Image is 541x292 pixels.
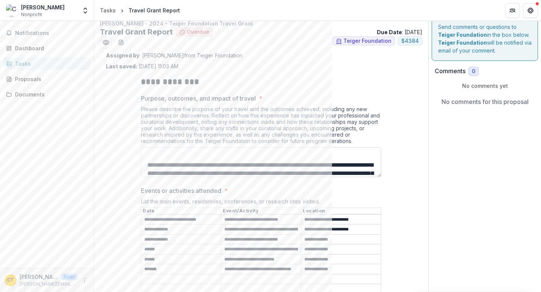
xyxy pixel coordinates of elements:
[20,281,77,287] p: [PERSON_NAME][EMAIL_ADDRESS][DOMAIN_NAME]
[438,39,487,46] strong: Teiger Foundation
[100,20,422,27] p: [PERSON_NAME] - 2024 - Teiger Foundation Travel Grant
[6,5,18,17] img: Catherine Taft
[523,3,538,18] button: Get Help
[141,198,381,208] div: List the main events, residencies, conferences, or research sites visited.
[187,29,209,35] span: Overdue
[80,276,89,285] button: More
[401,38,419,44] span: $ 4384
[141,94,256,103] p: Purpose, outcomes, and impact of travel
[3,27,91,39] button: Notifications
[100,27,173,36] h2: Travel Grant Report
[141,106,381,147] div: Please describe the purpose of your travel and the outcomes achieved, including any new partnersh...
[20,273,59,281] p: [PERSON_NAME]
[505,3,520,18] button: Partners
[7,278,14,283] div: Catherine Taft
[472,68,475,75] span: 0
[97,5,119,16] a: Tasks
[106,51,416,59] p: : [PERSON_NAME] from Teiger Foundation
[106,52,139,59] strong: Assigned by
[97,5,183,16] nav: breadcrumb
[3,57,91,70] a: Tasks
[438,32,487,38] strong: Teiger Foundation
[106,63,137,69] strong: Last saved:
[343,38,391,44] span: Teiger Foundation
[15,90,85,98] div: Documents
[15,44,85,52] div: Dashboard
[21,11,42,18] span: Nonprofit
[15,75,85,83] div: Proposals
[3,88,91,101] a: Documents
[100,36,112,48] button: Preview 74930a8e-d2f2-4813-850c-73adde44589a.pdf
[221,208,301,214] th: Event/Activity
[128,6,180,14] div: Travel Grant Report
[106,62,178,70] p: [DATE] 11:03 AM
[377,28,422,36] p: : [DATE]
[141,208,221,214] th: Date
[100,6,116,14] div: Tasks
[21,3,65,11] div: [PERSON_NAME]
[3,42,91,54] a: Dashboard
[15,30,88,36] span: Notifications
[62,274,77,280] p: User
[301,208,381,214] th: Location
[441,97,529,106] p: No comments for this proposal
[435,82,535,90] p: No comments yet
[3,73,91,85] a: Proposals
[80,3,91,18] button: Open entity switcher
[15,60,85,68] div: Tasks
[115,36,127,48] button: download-word-button
[377,29,402,35] strong: Due Date
[435,68,465,75] h2: Comments
[141,186,221,195] p: Events or activities attended
[432,17,538,61] div: Send comments or questions to in the box below. will be notified via email of your comment.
